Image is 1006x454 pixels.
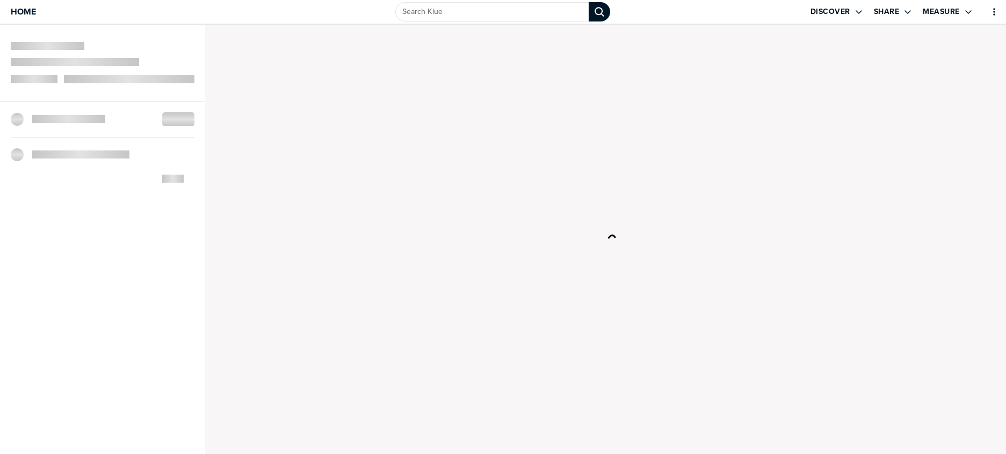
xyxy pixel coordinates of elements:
label: Measure [923,7,960,17]
label: Discover [810,7,850,17]
div: Search Klue [589,2,610,21]
a: Edit Profile [980,11,982,13]
label: Share [874,7,900,17]
input: Search Klue [395,2,589,21]
span: Home [11,7,36,16]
